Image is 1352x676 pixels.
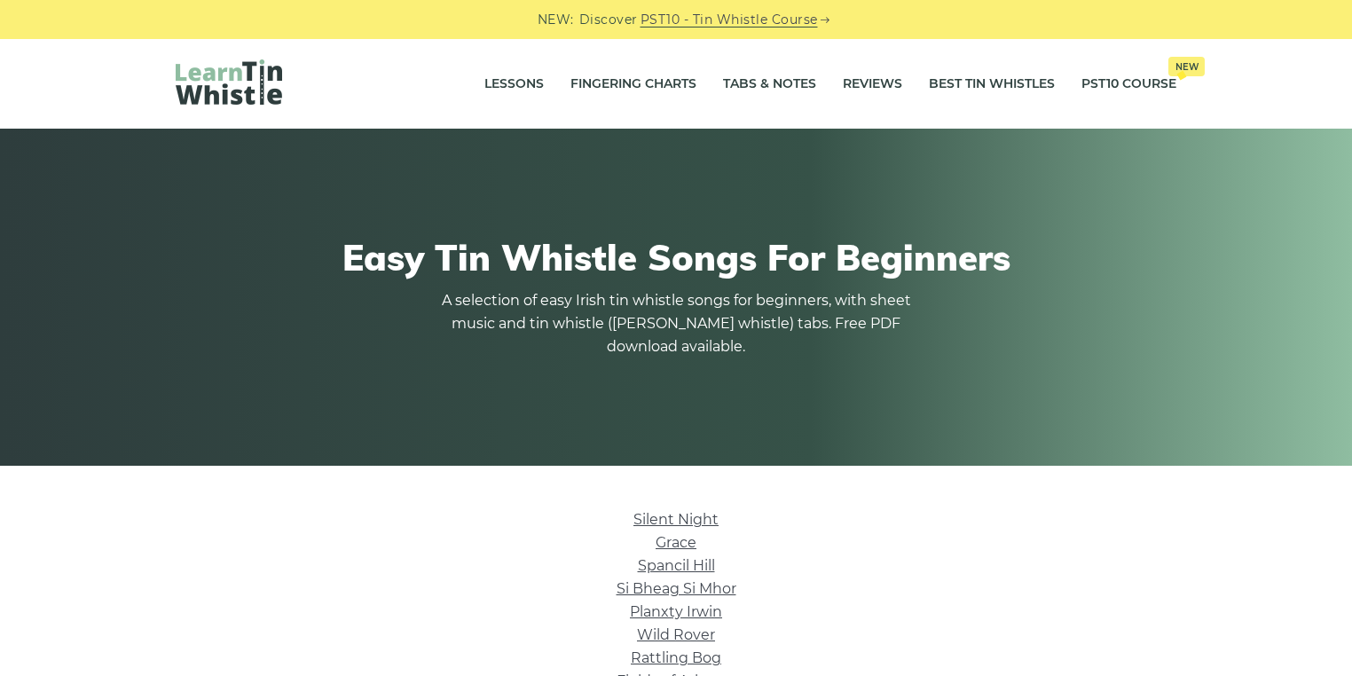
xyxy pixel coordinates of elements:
[929,62,1055,106] a: Best Tin Whistles
[656,534,696,551] a: Grace
[723,62,816,106] a: Tabs & Notes
[637,626,715,643] a: Wild Rover
[484,62,544,106] a: Lessons
[1081,62,1176,106] a: PST10 CourseNew
[843,62,902,106] a: Reviews
[617,580,736,597] a: Si­ Bheag Si­ Mhor
[1168,57,1205,76] span: New
[570,62,696,106] a: Fingering Charts
[631,649,721,666] a: Rattling Bog
[633,511,719,528] a: Silent Night
[630,603,722,620] a: Planxty Irwin
[176,236,1176,279] h1: Easy Tin Whistle Songs For Beginners
[638,557,715,574] a: Spancil Hill
[176,59,282,105] img: LearnTinWhistle.com
[436,289,916,358] p: A selection of easy Irish tin whistle songs for beginners, with sheet music and tin whistle ([PER...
